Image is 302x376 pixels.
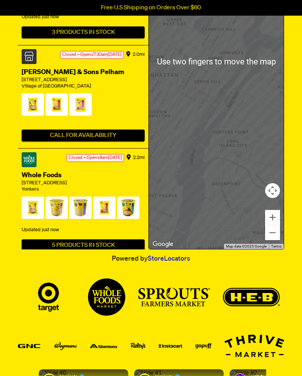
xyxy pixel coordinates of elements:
[265,210,280,225] button: Zoom in
[133,152,145,163] div: 2.2 mi
[226,244,267,248] span: Map data ©2025 Google
[22,224,145,236] div: Updated just now
[151,239,175,249] a: Open this area in Google Maps (opens a new window)
[22,187,145,193] div: Yonkers
[18,249,284,263] div: Powered by
[22,171,145,180] div: Whole Foods
[60,51,124,59] div: Closed • Opens 7:30am [DATE]
[22,130,145,141] button: Call For Availability
[22,77,145,83] div: [STREET_ADDRESS]
[22,11,145,23] div: Updated just now
[138,288,210,306] img: Sprouts Farmers Market
[158,339,182,353] img: Wegmans
[101,4,201,11] p: Free U.S Shipping on Orders Over $60
[66,154,124,162] div: Closed • Opens 8am [DATE]
[22,180,145,187] div: [STREET_ADDRESS]
[22,68,145,77] div: [PERSON_NAME] & Sons Pelham
[195,337,211,355] img: Gopuff
[22,282,75,312] img: Target
[148,255,190,262] a: StoreLocators
[90,338,118,353] img: Albertsons
[53,331,77,361] img: Wegmans
[22,83,145,90] div: Village of [GEOGRAPHIC_DATA]
[18,338,40,353] img: GNC
[22,239,145,251] button: 5 Products In Stock
[22,26,145,38] button: 3 Products In Stock
[265,225,280,240] button: Zoom out
[130,335,145,357] img: Raleys
[271,244,281,248] a: Terms (opens in new tab)
[265,183,280,198] button: Map camera controls
[133,49,145,60] div: 2.0 mi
